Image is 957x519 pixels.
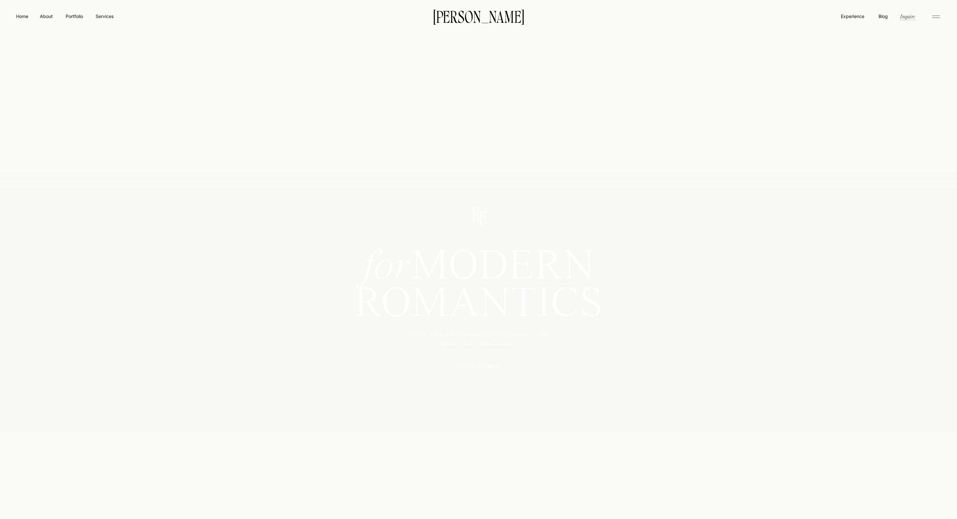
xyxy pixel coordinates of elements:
a: Portfolio [63,13,86,20]
p: F [474,209,491,225]
h1: MODERN [331,249,627,279]
p: Luxury International wedding photographer for the stylish, soulful, and romantic. [398,330,559,349]
i: for [363,246,411,288]
a: Home [15,13,30,20]
a: Blog [877,13,889,19]
a: [PERSON_NAME] [423,9,534,23]
a: Inquire [899,13,916,20]
p: K [467,205,485,222]
a: Experience [840,13,865,20]
h1: ROMANTICS [331,286,627,321]
a: Services [95,13,114,20]
a: About [39,13,53,19]
a: Explore the Work [451,363,507,369]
